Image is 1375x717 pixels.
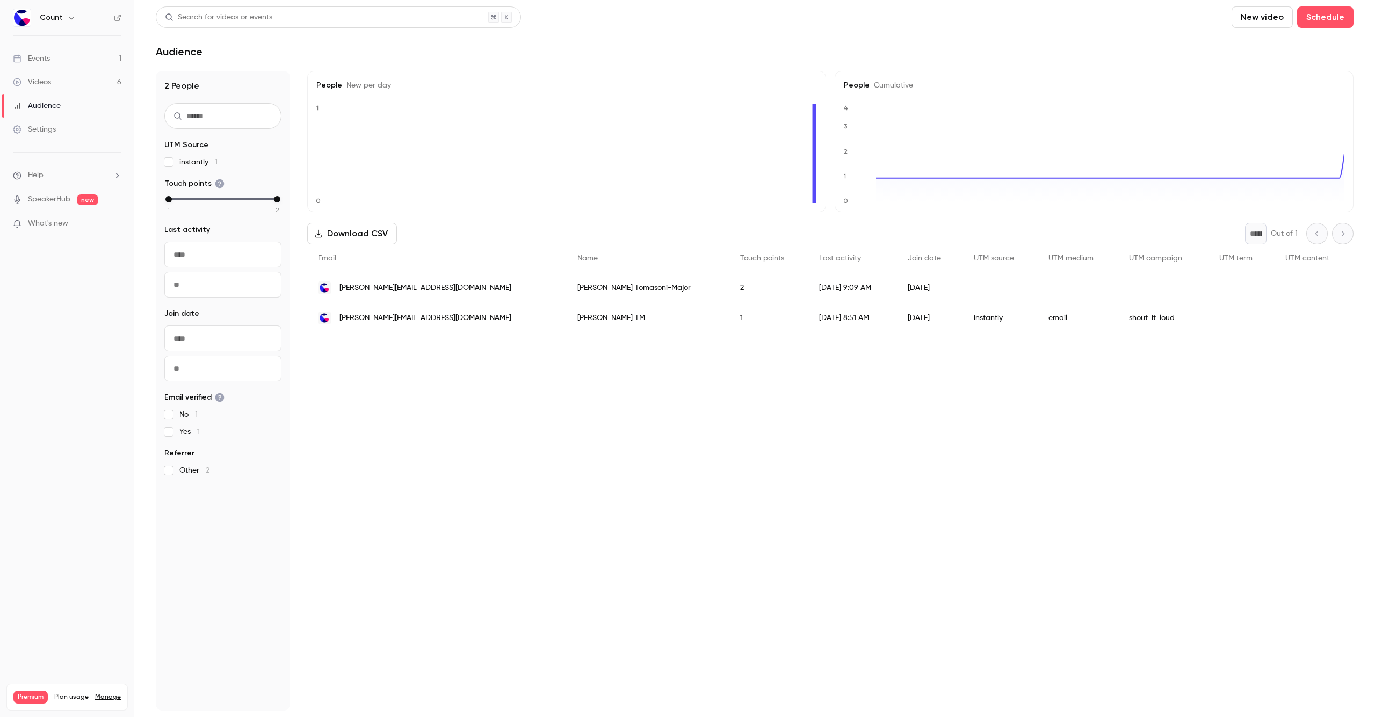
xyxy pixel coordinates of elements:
span: UTM term [1219,255,1253,262]
span: Touch points [740,255,784,262]
div: Settings [13,124,56,135]
a: SpeakerHub [28,194,70,205]
button: Download CSV [307,223,397,244]
div: Events [13,53,50,64]
span: Join date [164,308,199,319]
span: Other [179,465,209,476]
span: new [77,194,98,205]
div: max [274,196,280,202]
span: UTM medium [1048,255,1094,262]
span: Plan usage [54,693,89,701]
span: Last activity [819,255,861,262]
span: Yes [179,426,200,437]
text: 4 [844,104,848,112]
span: 2 [276,205,279,215]
text: 3 [844,122,848,130]
span: Last activity [164,224,210,235]
span: No [179,409,198,420]
span: UTM Source [164,140,208,150]
span: Name [577,255,598,262]
span: Email verified [164,392,225,403]
h6: Count [40,12,63,23]
div: [PERSON_NAME] TM [567,303,729,333]
div: People list [307,244,1354,333]
text: 0 [843,197,848,205]
a: Manage [95,693,121,701]
p: Out of 1 [1271,228,1298,239]
span: UTM campaign [1129,255,1182,262]
li: help-dropdown-opener [13,170,121,181]
div: [PERSON_NAME] Tomasoni-Major [567,273,729,303]
div: 1 [729,303,808,333]
div: [DATE] [897,273,963,303]
text: 2 [844,148,848,155]
span: New per day [342,82,391,89]
span: Premium [13,691,48,704]
img: Count [13,9,31,26]
div: email [1038,303,1118,333]
span: Touch points [164,178,225,189]
div: 2 [729,273,808,303]
span: Join date [908,255,941,262]
div: shout_it_loud [1118,303,1208,333]
span: Cumulative [870,82,913,89]
span: Email [318,255,336,262]
div: Videos [13,77,51,88]
div: min [165,196,172,202]
button: New video [1232,6,1293,28]
span: UTM content [1285,255,1329,262]
div: instantly [963,303,1038,333]
span: 2 [206,467,209,474]
span: Referrer [164,448,194,459]
h1: Audience [156,45,202,58]
text: 0 [316,197,321,205]
span: UTM source [974,255,1014,262]
div: [DATE] 8:51 AM [808,303,897,333]
div: [DATE] [897,303,963,333]
h1: 2 People [164,79,281,92]
span: 1 [197,428,200,436]
span: Help [28,170,44,181]
img: count.co [318,281,331,294]
text: 1 [843,172,846,180]
h5: People [316,80,817,91]
div: Search for videos or events [165,12,272,23]
span: [PERSON_NAME][EMAIL_ADDRESS][DOMAIN_NAME] [339,313,511,324]
span: 1 [168,205,170,215]
span: instantly [179,157,218,168]
img: count.co [318,312,331,324]
span: What's new [28,218,68,229]
span: [PERSON_NAME][EMAIL_ADDRESS][DOMAIN_NAME] [339,283,511,294]
span: 1 [195,411,198,418]
div: [DATE] 9:09 AM [808,273,897,303]
div: Audience [13,100,61,111]
h5: People [844,80,1344,91]
button: Schedule [1297,6,1354,28]
text: 1 [316,104,319,112]
span: 1 [215,158,218,166]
